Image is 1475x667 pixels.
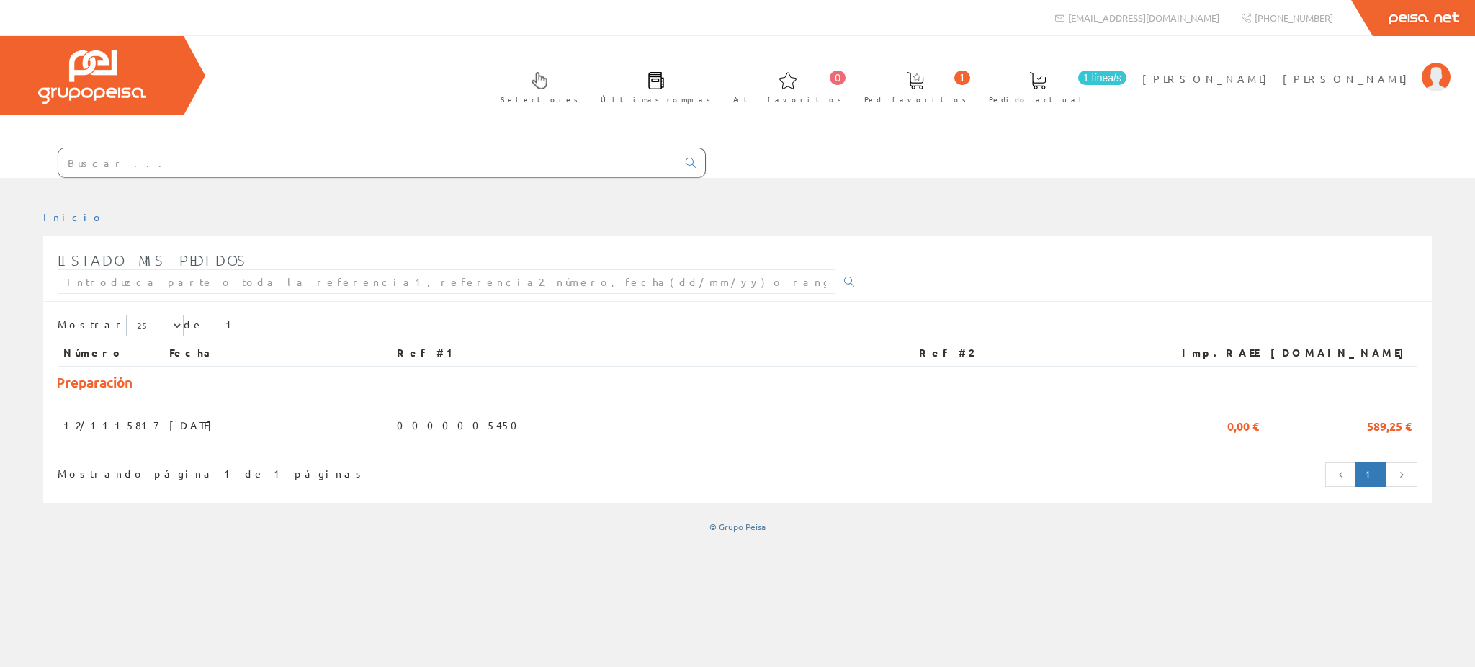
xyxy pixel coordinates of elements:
[391,340,913,366] th: Ref #1
[63,413,158,437] span: 12/1115817
[1265,340,1417,366] th: [DOMAIN_NAME]
[163,340,391,366] th: Fecha
[1157,340,1265,366] th: Imp.RAEE
[601,92,711,107] span: Últimas compras
[58,461,611,481] div: Mostrando página 1 de 1 páginas
[56,373,133,391] span: Preparación
[954,71,970,85] span: 1
[1255,12,1333,24] span: [PHONE_NUMBER]
[38,50,146,104] img: Grupo Peisa
[850,60,974,112] a: 1 Ped. favoritos
[1068,12,1219,24] span: [EMAIL_ADDRESS][DOMAIN_NAME]
[1142,60,1451,73] a: [PERSON_NAME] [PERSON_NAME]
[58,315,184,336] label: Mostrar
[989,92,1087,107] span: Pedido actual
[974,60,1130,112] a: 1 línea/s Pedido actual
[1386,462,1417,487] a: Página siguiente
[169,413,219,437] span: [DATE]
[1355,462,1386,487] a: Página actual
[43,521,1432,533] div: © Grupo Peisa
[486,60,586,112] a: Selectores
[830,71,846,85] span: 0
[58,269,835,294] input: Introduzca parte o toda la referencia1, referencia2, número, fecha(dd/mm/yy) o rango de fechas(dd...
[1227,413,1259,437] span: 0,00 €
[586,60,718,112] a: Últimas compras
[397,413,526,437] span: 0000005450
[58,148,677,177] input: Buscar ...
[58,340,163,366] th: Número
[501,92,578,107] span: Selectores
[58,251,247,269] span: Listado mis pedidos
[1325,462,1357,487] a: Página anterior
[1142,71,1415,86] span: [PERSON_NAME] [PERSON_NAME]
[58,315,1417,340] div: de 1
[1078,71,1126,85] span: 1 línea/s
[126,315,184,336] select: Mostrar
[913,340,1157,366] th: Ref #2
[733,92,842,107] span: Art. favoritos
[1367,413,1412,437] span: 589,25 €
[43,210,104,223] a: Inicio
[864,92,967,107] span: Ped. favoritos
